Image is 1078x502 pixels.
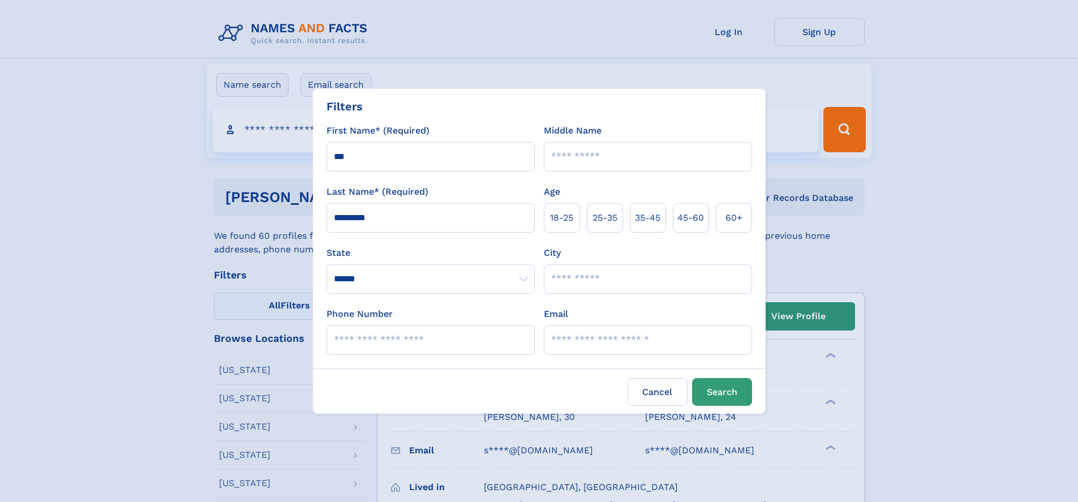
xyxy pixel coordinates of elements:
[692,378,752,406] button: Search
[550,211,573,225] span: 18‑25
[677,211,704,225] span: 45‑60
[544,307,568,321] label: Email
[327,98,363,115] div: Filters
[725,211,742,225] span: 60+
[327,185,428,199] label: Last Name* (Required)
[635,211,660,225] span: 35‑45
[327,307,393,321] label: Phone Number
[544,124,602,138] label: Middle Name
[327,246,535,260] label: State
[628,378,688,406] label: Cancel
[544,185,560,199] label: Age
[544,246,561,260] label: City
[327,124,430,138] label: First Name* (Required)
[592,211,617,225] span: 25‑35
